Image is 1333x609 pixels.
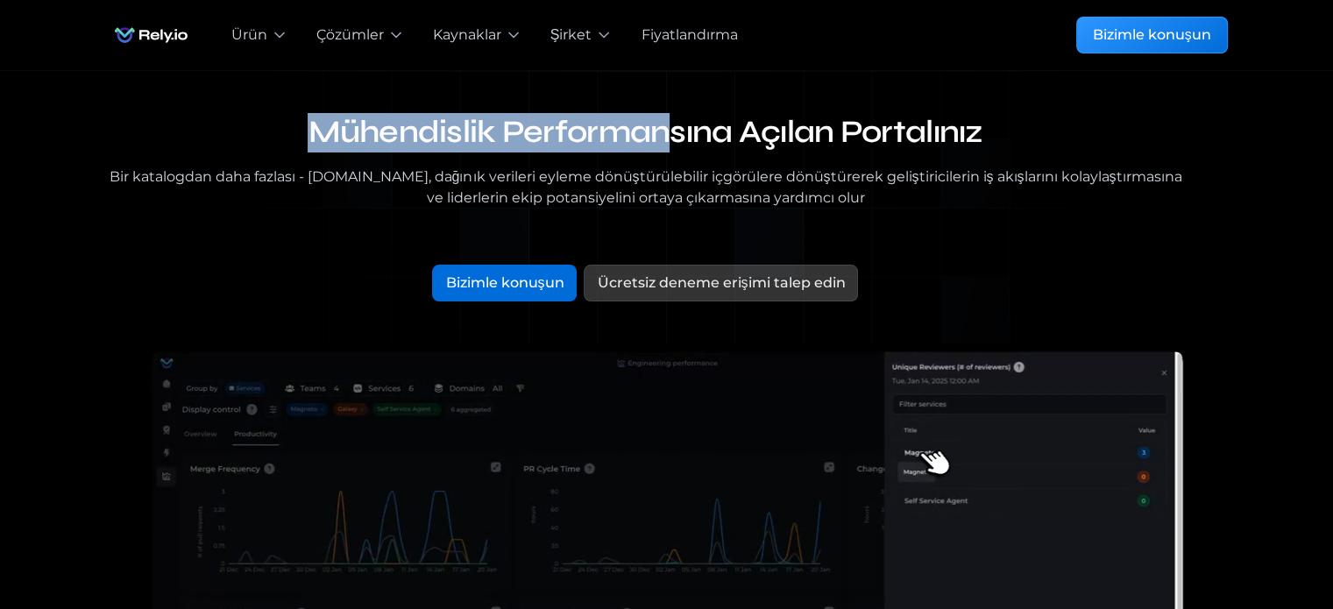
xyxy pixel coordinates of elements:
a: Fiyatlandırma [641,25,737,46]
a: Ev [106,18,196,53]
font: Fiyatlandırma [641,26,737,43]
font: Çözümler [316,26,384,43]
font: Kaynaklar [433,26,501,43]
iframe: Sohbet robotu [1217,493,1308,584]
font: Mühendislik Performansına Açılan Portalınız [308,113,982,151]
font: Bizimle konuşun [445,274,564,291]
a: Ücretsiz deneme erişimi talep edin [584,265,858,301]
font: Şirket [550,26,592,43]
a: Bizimle konuşun [1076,17,1228,53]
font: Bizimle konuşun [1093,26,1211,43]
font: Ücretsiz deneme erişimi talep edin [597,274,845,291]
a: Bizimle konuşun [432,265,577,301]
font: Ürün [231,26,267,43]
font: Bir katalogdan daha fazlası - [DOMAIN_NAME], dağınık verileri eyleme dönüştürülebilir içgörülere ... [110,168,1182,206]
img: Rely.io logosu [106,18,196,53]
